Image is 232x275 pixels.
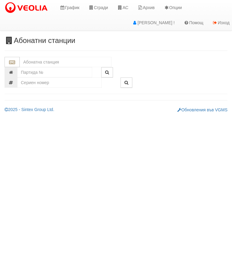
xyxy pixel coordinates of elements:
input: Абонатна станция [20,57,111,67]
h3: Абонатни станции [5,37,227,44]
a: 2025 - Sintex Group Ltd. [5,107,54,112]
a: Обновления във VGMS [177,107,227,112]
img: VeoliaLogo.png [5,2,50,14]
a: [PERSON_NAME] ! [127,15,179,30]
input: Сериен номер [17,77,102,88]
input: Партида № [17,67,92,77]
a: Помощ [179,15,208,30]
